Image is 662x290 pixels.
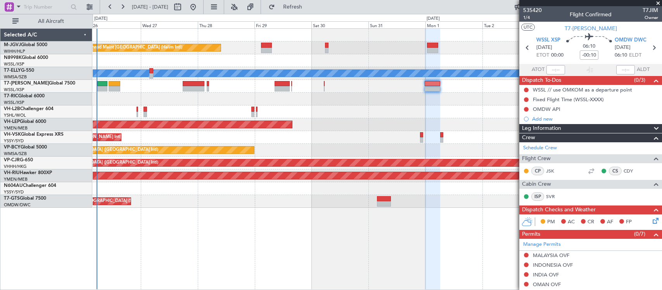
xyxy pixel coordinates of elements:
[634,230,645,238] span: (0/7)
[551,52,563,59] span: 00:00
[532,66,544,74] span: ATOT
[4,196,20,201] span: T7-GTS
[4,158,33,162] a: VP-CJRG-650
[48,195,144,207] div: Unplanned Maint [GEOGRAPHIC_DATA] (Seletar)
[521,24,535,31] button: UTC
[4,145,21,150] span: VP-BCY
[643,14,658,21] span: Owner
[4,119,46,124] a: VH-LEPGlobal 6000
[546,167,563,174] a: JSK
[607,218,613,226] span: AF
[615,44,631,52] span: [DATE]
[588,218,594,226] span: CR
[533,271,559,278] div: INDIA OVF
[643,6,658,14] span: T7JIM
[9,15,84,28] button: All Aircraft
[536,44,552,52] span: [DATE]
[4,107,20,111] span: VH-L2B
[615,36,646,44] span: OMDW DWC
[523,241,561,249] a: Manage Permits
[523,144,557,152] a: Schedule Crew
[4,48,25,54] a: WIHH/HLP
[615,52,627,59] span: 06:10
[198,21,255,28] div: Thu 28
[4,132,64,137] a: VH-VSKGlobal Express XRS
[20,19,82,24] span: All Aircraft
[533,96,604,103] div: Fixed Flight Time (WSSL-XXXX)
[4,81,49,86] span: T7-[PERSON_NAME]
[522,180,551,189] span: Cabin Crew
[533,262,573,268] div: INDONESIA OVF
[583,43,595,50] span: 06:10
[277,4,309,10] span: Refresh
[547,218,555,226] span: PM
[523,6,542,14] span: 535420
[4,164,27,169] a: VHHH/HKG
[533,281,561,288] div: OMAN OVF
[4,138,24,144] a: YSSY/SYD
[609,167,622,175] div: CS
[4,43,47,47] a: M-JGVJGlobal 5000
[626,218,632,226] span: FP
[425,21,482,28] div: Mon 1
[4,94,18,98] span: T7-RIC
[624,167,641,174] a: CDY
[265,1,311,13] button: Refresh
[254,21,311,28] div: Fri 29
[546,193,563,200] a: SVR
[24,1,68,13] input: Trip Number
[84,21,141,28] div: Tue 26
[4,61,24,67] a: WSSL/XSP
[536,52,549,59] span: ETOT
[532,116,658,122] div: Add new
[4,87,24,93] a: WSSL/XSP
[482,21,539,28] div: Tue 2
[4,189,24,195] a: YSSY/SYD
[4,100,24,105] a: WSSL/XSP
[522,154,551,163] span: Flight Crew
[536,36,560,44] span: WSSL XSP
[311,21,368,28] div: Sat 30
[568,218,575,226] span: AC
[4,171,20,175] span: VH-RIU
[570,10,612,19] div: Flight Confirmed
[4,43,21,47] span: M-JGVJ
[4,176,28,182] a: YMEN/MEB
[629,52,641,59] span: ELDT
[94,16,107,22] div: [DATE]
[533,106,560,112] div: OMDW API
[522,124,561,133] span: Leg Information
[531,192,544,201] div: ISP
[29,144,158,156] div: Planned Maint [GEOGRAPHIC_DATA] ([GEOGRAPHIC_DATA] Intl)
[546,65,565,74] input: --:--
[533,252,569,259] div: MALAYSIA OVF
[86,42,182,54] div: Planned Maint [GEOGRAPHIC_DATA] (Halim Intl)
[522,76,561,85] span: Dispatch To-Dos
[4,171,52,175] a: VH-RIUHawker 800XP
[533,86,632,93] div: WSSL // use OMKOM as a departure point
[4,112,26,118] a: YSHL/WOL
[4,107,54,111] a: VH-L2BChallenger 604
[4,68,34,73] a: T7-ELLYG-550
[4,183,23,188] span: N604AU
[565,24,617,33] span: T7-[PERSON_NAME]
[368,21,425,28] div: Sun 31
[4,55,22,60] span: N8998K
[4,158,20,162] span: VP-CJR
[4,55,48,60] a: N8998KGlobal 6000
[141,21,198,28] div: Wed 27
[4,68,21,73] span: T7-ELLY
[4,202,31,208] a: OMDW/DWC
[427,16,440,22] div: [DATE]
[4,145,47,150] a: VP-BCYGlobal 5000
[4,132,21,137] span: VH-VSK
[637,66,650,74] span: ALDT
[4,119,20,124] span: VH-LEP
[29,157,158,169] div: Planned Maint [GEOGRAPHIC_DATA] ([GEOGRAPHIC_DATA] Intl)
[523,14,542,21] span: 1/4
[132,3,168,10] span: [DATE] - [DATE]
[4,94,45,98] a: T7-RICGlobal 6000
[522,133,535,142] span: Crew
[522,205,596,214] span: Dispatch Checks and Weather
[634,76,645,84] span: (0/3)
